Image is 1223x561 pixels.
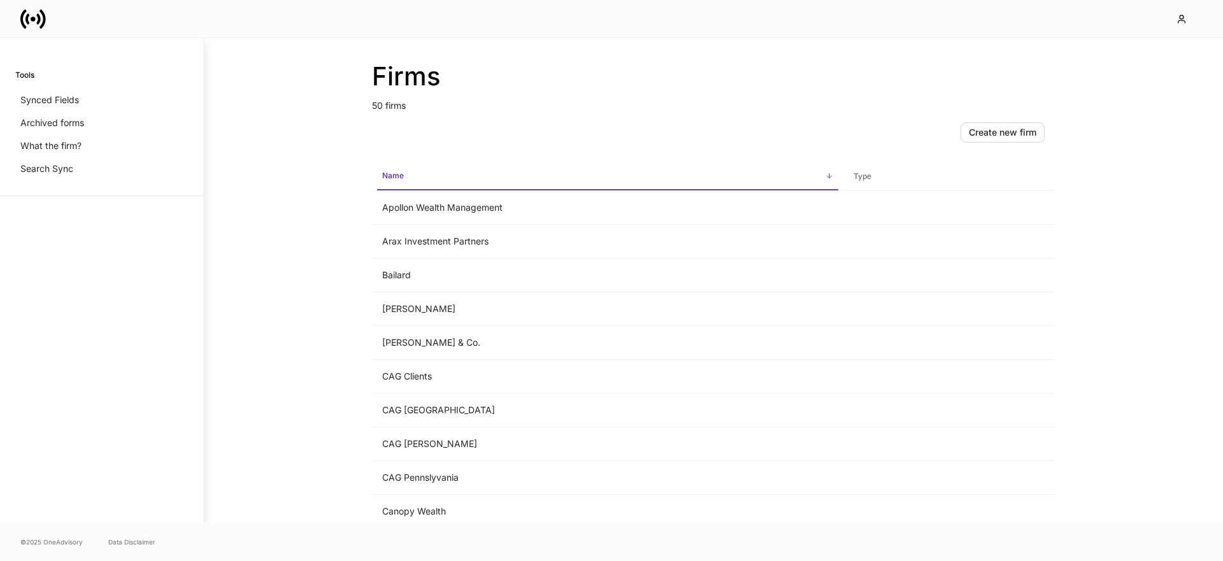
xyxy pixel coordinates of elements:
[15,89,188,111] a: Synced Fields
[372,92,1055,112] p: 50 firms
[372,461,843,495] td: CAG Pennslyvania
[372,427,843,461] td: CAG [PERSON_NAME]
[108,537,155,547] a: Data Disclaimer
[372,360,843,394] td: CAG Clients
[20,94,79,106] p: Synced Fields
[372,394,843,427] td: CAG [GEOGRAPHIC_DATA]
[15,111,188,134] a: Archived forms
[372,292,843,326] td: [PERSON_NAME]
[372,495,843,529] td: Canopy Wealth
[382,169,404,181] h6: Name
[969,128,1036,137] div: Create new firm
[372,191,843,225] td: Apollon Wealth Management
[848,164,1050,190] span: Type
[854,170,871,182] h6: Type
[377,163,838,190] span: Name
[20,537,83,547] span: © 2025 OneAdvisory
[961,122,1045,143] button: Create new firm
[372,225,843,259] td: Arax Investment Partners
[15,69,34,81] h6: Tools
[20,162,73,175] p: Search Sync
[15,157,188,180] a: Search Sync
[20,117,84,129] p: Archived forms
[372,259,843,292] td: Bailard
[372,326,843,360] td: [PERSON_NAME] & Co.
[372,61,1055,92] h2: Firms
[15,134,188,157] a: What the firm?
[20,139,82,152] p: What the firm?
